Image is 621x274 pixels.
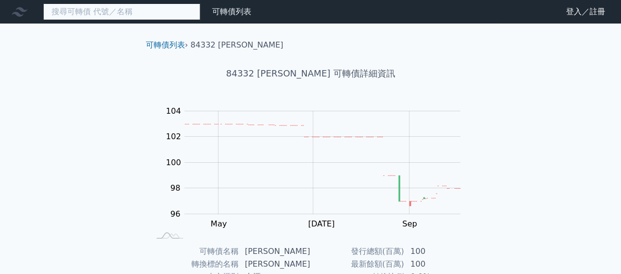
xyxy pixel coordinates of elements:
a: 可轉債列表 [146,40,185,50]
td: 可轉債名稱 [150,245,239,258]
g: Chart [161,106,475,228]
li: 84332 [PERSON_NAME] [190,39,283,51]
td: [PERSON_NAME] [239,258,311,271]
g: Series [185,124,460,206]
h1: 84332 [PERSON_NAME] 可轉債詳細資訊 [138,67,484,80]
li: › [146,39,188,51]
input: 搜尋可轉債 代號／名稱 [43,3,200,20]
td: 發行總額(百萬) [311,245,405,258]
a: 可轉債列表 [212,7,251,16]
tspan: May [211,219,227,228]
tspan: 104 [166,106,181,116]
tspan: 98 [170,183,180,193]
tspan: 96 [170,209,180,219]
td: [PERSON_NAME] [239,245,311,258]
a: 登入／註冊 [558,4,613,20]
td: 100 [405,258,472,271]
td: 最新餘額(百萬) [311,258,405,271]
tspan: 102 [166,132,181,141]
tspan: 100 [166,158,181,167]
td: 100 [405,245,472,258]
tspan: [DATE] [308,219,334,228]
td: 轉換標的名稱 [150,258,239,271]
tspan: Sep [402,219,417,228]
